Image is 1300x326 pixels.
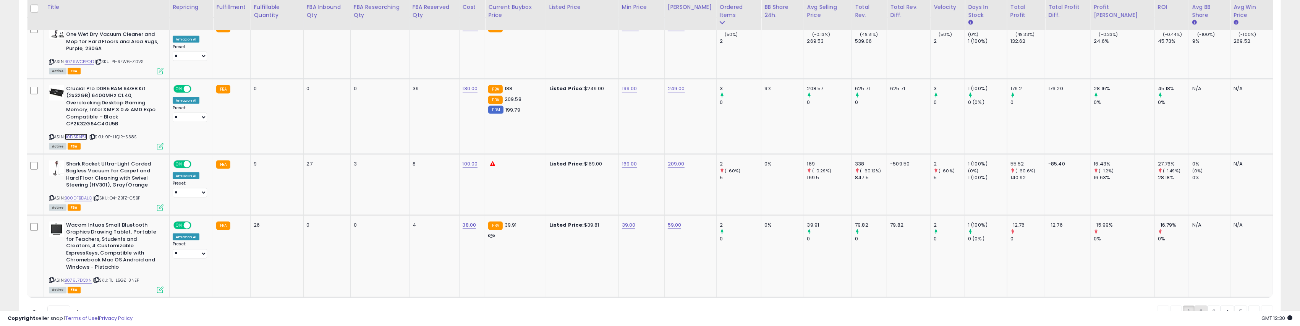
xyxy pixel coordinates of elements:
[807,38,852,45] div: 269.53
[254,222,297,229] div: 26
[720,174,761,181] div: 5
[855,222,887,229] div: 79.82
[855,38,887,45] div: 539.06
[622,3,661,11] div: Min Price
[807,99,852,106] div: 0
[968,31,979,37] small: (0%)
[1261,315,1292,322] span: 2025-09-16 12:30 GMT
[93,195,140,201] span: | SKU: O4-ZBTZ-C5BP
[1192,38,1230,45] div: 9%
[49,143,66,150] span: All listings currently available for purchase on Amazon
[505,85,512,92] span: 188
[413,3,456,19] div: FBA Reserved Qty
[764,222,798,229] div: 0%
[173,172,199,179] div: Amazon AI
[549,221,584,229] b: Listed Price:
[934,99,965,106] div: 0
[173,3,210,11] div: Repricing
[807,3,849,19] div: Avg Selling Price
[173,36,199,43] div: Amazon AI
[505,221,517,229] span: 39.91
[1094,85,1154,92] div: 28.16%
[32,308,87,316] span: Show: entries
[934,174,965,181] div: 5
[1010,161,1045,167] div: 55.52
[49,161,64,176] img: 31Qy05Z6z-L._SL40_.jpg
[549,85,584,92] b: Listed Price:
[173,44,207,62] div: Preset:
[1253,308,1255,316] span: ›
[1048,222,1085,229] div: -12.76
[1010,3,1042,19] div: Total Profit
[216,161,230,169] small: FBA
[1197,31,1215,37] small: (-100%)
[47,3,166,11] div: Title
[968,174,1007,181] div: 1 (100%)
[549,222,613,229] div: $39.81
[354,222,403,229] div: 0
[190,222,202,229] span: OFF
[49,68,66,75] span: All listings currently available for purchase on Amazon
[890,3,927,19] div: Total Rev. Diff.
[1048,161,1085,167] div: -85.40
[173,242,207,259] div: Preset:
[764,85,798,92] div: 9%
[764,3,801,19] div: BB Share 24h.
[1094,161,1154,167] div: 16.43%
[68,204,81,211] span: FBA
[720,161,761,167] div: 2
[354,85,403,92] div: 0
[216,3,247,11] div: Fulfillment
[307,3,347,19] div: FBA inbound Qty
[1015,31,1034,37] small: (49.33%)
[488,222,502,230] small: FBA
[488,96,502,104] small: FBA
[1192,174,1230,181] div: 0%
[1094,99,1154,106] div: 0%
[68,68,81,75] span: FBA
[66,222,159,273] b: Wacom Intuos Small Bluetooth Graphics Drawing Tablet, Portable for Teachers, Students and Creator...
[173,234,199,240] div: Amazon AI
[720,3,758,19] div: Ordered Items
[95,58,144,65] span: | SKU: PI-REW6-Z0VS
[66,24,159,54] b: BISSELL Crosswave Pet Pro All in One Wet Dry Vacuum Cleaner and Mop for Hard Floors and Area Rugs...
[1010,85,1045,92] div: 176.2
[1192,168,1203,174] small: (0%)
[1094,38,1154,45] div: 24.6%
[66,85,159,130] b: Crucial Pro DDR5 RAM 64GB Kit (2x32GB) 6400MHz CL40, Overclocking Desktop Gaming Memory, Intel XM...
[488,106,503,114] small: FBM
[49,24,64,39] img: 41HEeWp+H-L._SL40_.jpg
[1192,3,1227,19] div: Avg BB Share
[622,221,636,229] a: 39.00
[1010,174,1045,181] div: 140.92
[49,204,66,211] span: All listings currently available for purchase on Amazon
[1234,222,1267,229] div: N/A
[855,174,887,181] div: 847.5
[934,161,965,167] div: 2
[49,287,66,294] span: All listings currently available for purchase on Amazon
[1094,222,1154,229] div: -15.99%
[622,160,637,168] a: 169.00
[49,161,164,210] div: ASIN:
[89,134,137,140] span: | SKU: 9P-HQIR-538S
[968,99,1007,106] div: 0 (0%)
[65,315,98,322] a: Terms of Use
[890,85,924,92] div: 625.71
[968,38,1007,45] div: 1 (100%)
[934,85,965,92] div: 3
[1099,168,1114,174] small: (-1.2%)
[1192,85,1224,92] div: N/A
[934,222,965,229] div: 2
[254,85,297,92] div: 0
[68,143,81,150] span: FBA
[812,168,831,174] small: (-0.29%)
[855,3,884,19] div: Total Rev.
[190,161,202,167] span: OFF
[488,85,502,94] small: FBA
[968,222,1007,229] div: 1 (100%)
[1192,222,1224,229] div: N/A
[807,85,852,92] div: 208.57
[812,31,830,37] small: (-0.13%)
[890,161,924,167] div: -509.50
[463,3,482,11] div: Cost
